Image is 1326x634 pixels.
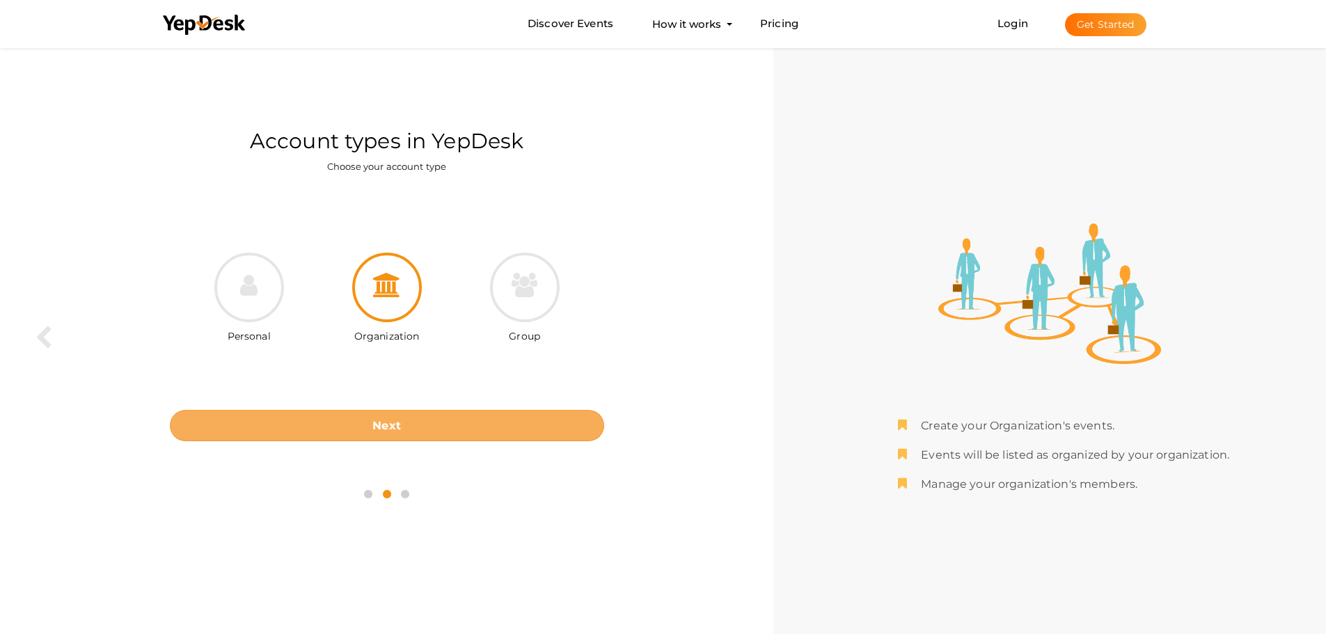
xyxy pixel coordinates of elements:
[180,253,318,347] div: Personal account
[898,477,1229,493] li: Manage your organization's members.
[528,11,613,37] a: Discover Events
[760,11,798,37] a: Pricing
[898,447,1229,463] li: Events will be listed as organized by your organization.
[318,253,456,347] div: Organization account
[509,322,540,343] label: Group
[170,410,604,441] button: Next
[456,253,594,347] div: Group account
[228,322,271,343] label: Personal
[354,322,420,343] label: Organization
[648,11,725,37] button: How it works
[250,127,523,157] label: Account types in YepDesk
[372,419,401,432] b: Next
[938,223,1161,364] img: org-illustration.png
[327,160,446,173] label: Choose your account type
[898,418,1229,434] li: Create your Organization's events.
[1065,13,1146,36] button: Get Started
[997,17,1028,30] a: Login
